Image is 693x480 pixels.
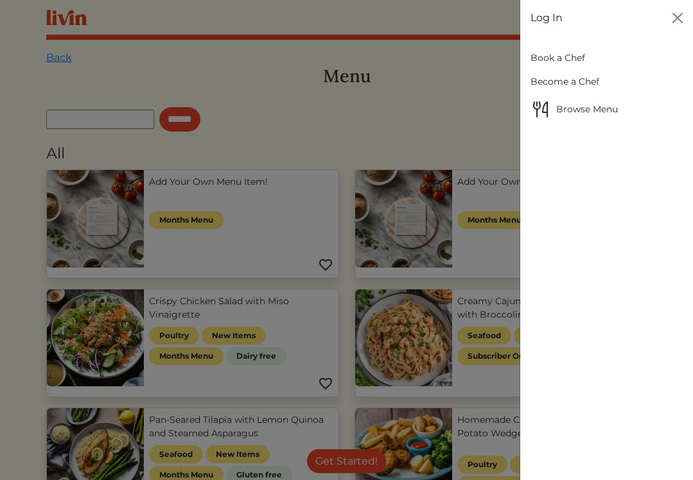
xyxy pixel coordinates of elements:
[531,10,563,26] a: Log In
[531,99,551,119] img: Browse Menu
[667,8,688,28] button: Close
[531,70,683,94] a: Become a Chef
[531,46,683,70] a: Book a Chef
[531,94,683,124] a: Browse MenuBrowse Menu
[531,99,683,119] span: Browse Menu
